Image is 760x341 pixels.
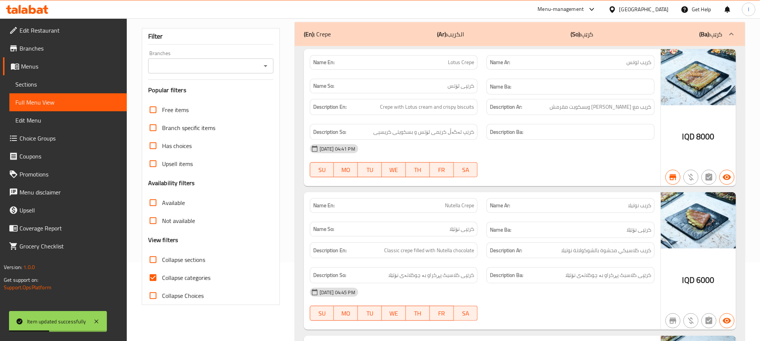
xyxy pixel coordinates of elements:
span: 6000 [696,273,715,287]
strong: Name So: [313,82,334,90]
span: Upsell items [162,159,193,168]
strong: Description Ar: [490,246,522,255]
p: کرێپ [700,30,722,39]
p: الكريب [437,30,464,39]
button: Not branch specific item [665,313,680,328]
button: MO [334,162,358,177]
span: FR [433,308,451,319]
div: Filter [148,28,273,45]
span: IQD [682,273,695,287]
button: Available [719,313,734,328]
button: WE [382,306,406,321]
strong: Description Ar: [490,102,522,112]
strong: Description So: [313,271,346,280]
span: [DATE] 04:45 PM [317,289,358,296]
strong: Name En: [313,202,335,209]
span: کرێپی نۆتێلا [626,225,651,235]
span: Menus [21,62,121,71]
span: TU [361,165,379,175]
h3: View filters [148,236,179,244]
button: Not has choices [701,313,716,328]
strong: Description En: [313,102,347,112]
span: كريب مع كريمة لوتس وبسكويت مقرمش [550,102,651,112]
button: TU [358,306,382,321]
span: Collapse sections [162,255,205,264]
span: کرێپی کلاسیک پڕکراو بە چوکلاتەی نۆتێلا [565,271,651,280]
span: Edit Menu [15,116,121,125]
img: mmw_638921619657211099 [661,192,736,248]
button: FR [430,162,454,177]
span: 8000 [696,129,715,144]
span: Branches [20,44,121,53]
button: SU [310,162,334,177]
a: Menus [3,57,127,75]
span: کرێپی کلاسیک پڕکراو بە چوکلاتەی نۆتێلا [388,271,474,280]
a: Upsell [3,201,127,219]
span: TU [361,308,379,319]
span: كريب نوتيلا [628,202,651,209]
span: Coverage Report [20,224,121,233]
strong: Name Ar: [490,202,510,209]
span: كريب لوتس [626,58,651,66]
span: کرێپ لەگەڵ کرێمی لۆتس و بسکویتی کریسپی [373,127,474,137]
span: Version: [4,262,22,272]
span: Get support on: [4,275,38,285]
button: TH [406,162,430,177]
span: MO [337,308,355,319]
div: Menu-management [538,5,584,14]
span: SU [313,165,331,175]
span: SA [457,308,475,319]
img: mmw_638921620974055117 [661,49,736,105]
span: FR [433,165,451,175]
a: Branches [3,39,127,57]
span: Classic crepe filled with Nutella chocolate [384,246,474,255]
span: Free items [162,105,189,114]
button: Not has choices [701,170,716,185]
div: (En): Crepe(Ar):الكريب(So):کرێپ(Ba):کرێپ [295,22,745,46]
span: MO [337,165,355,175]
span: TH [409,165,427,175]
span: Nutella Crepe [445,202,474,209]
button: MO [334,306,358,321]
span: Lotus Crepe [448,58,474,66]
a: Promotions [3,165,127,183]
span: کرێپی نۆتێلا [449,225,474,233]
span: Collapse Choices [162,291,204,300]
a: Coverage Report [3,219,127,237]
button: Purchased item [683,313,698,328]
button: SA [454,162,478,177]
strong: Name Ba: [490,225,511,235]
a: Menu disclaimer [3,183,127,201]
strong: Description Ba: [490,127,523,137]
span: Crepe with Lotus cream and crispy biscuits [380,102,474,112]
span: l [748,5,749,13]
a: Support.OpsPlatform [4,283,51,292]
span: TH [409,308,427,319]
span: Full Menu View [15,98,121,107]
button: TH [406,306,430,321]
a: Choice Groups [3,129,127,147]
span: Sections [15,80,121,89]
h3: Availability filters [148,179,195,187]
strong: Name En: [313,58,335,66]
button: WE [382,162,406,177]
span: Grocery Checklist [20,242,121,251]
span: Menu disclaimer [20,188,121,197]
a: Full Menu View [9,93,127,111]
a: Sections [9,75,127,93]
span: كريب كلاسيكي محشوة بالشوكولاتة نوتيلا [561,246,651,255]
a: Coupons [3,147,127,165]
button: TU [358,162,382,177]
button: SU [310,306,334,321]
p: کرێپ [571,30,593,39]
span: Coupons [20,152,121,161]
span: Available [162,198,185,207]
span: Branch specific items [162,123,215,132]
span: WE [385,165,403,175]
a: Edit Menu [9,111,127,129]
strong: Name Ar: [490,58,510,66]
button: Branch specific item [665,170,680,185]
button: Purchased item [683,170,698,185]
span: Choice Groups [20,134,121,143]
h3: Popular filters [148,86,273,94]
